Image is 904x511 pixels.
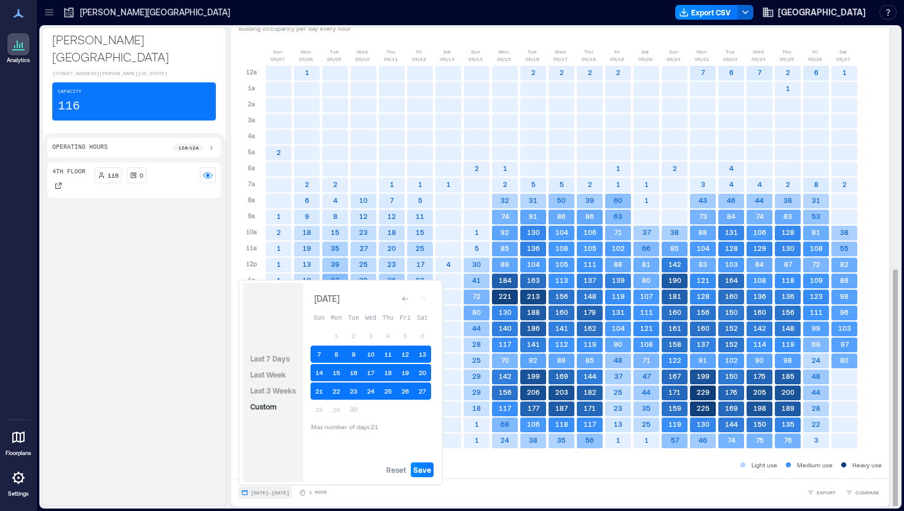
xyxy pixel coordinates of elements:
[528,48,537,55] p: Tue
[840,228,849,236] text: 38
[397,364,414,381] button: 19
[812,48,818,55] p: Fri
[446,260,451,268] text: 4
[584,276,597,284] text: 137
[673,164,677,172] text: 2
[248,367,288,382] button: Last Week
[248,399,279,414] button: Custom
[584,228,597,236] text: 106
[475,228,479,236] text: 1
[755,196,764,204] text: 44
[499,308,512,316] text: 130
[557,212,566,220] text: 86
[782,228,795,236] text: 128
[616,164,621,172] text: 1
[277,260,281,268] text: 1
[810,244,823,252] text: 108
[384,55,398,63] p: 09/11
[345,364,362,381] button: 16
[667,55,681,63] p: 09/21
[250,354,290,363] span: Last 7 Days
[362,309,379,326] th: Wednesday
[501,244,509,252] text: 85
[584,260,597,268] text: 111
[501,228,509,236] text: 92
[727,212,735,220] text: 84
[584,308,596,316] text: 179
[584,48,593,55] p: Thu
[246,227,257,237] p: 10a
[555,292,568,300] text: 156
[379,364,397,381] button: 18
[328,346,345,363] button: 8
[553,55,568,63] p: 09/17
[499,48,509,55] p: Mon
[527,260,540,268] text: 104
[786,68,790,76] text: 2
[333,196,338,204] text: 4
[782,48,791,55] p: Thu
[585,196,594,204] text: 39
[725,244,738,252] text: 128
[58,98,80,115] p: 116
[248,115,255,125] p: 3a
[362,346,379,363] button: 10
[248,383,298,398] button: Last 3 Weeks
[786,84,790,92] text: 1
[555,308,568,316] text: 160
[386,48,395,55] p: Thu
[250,402,277,411] span: Custom
[331,244,339,252] text: 35
[758,2,870,22] button: [GEOGRAPHIC_DATA]
[701,180,705,188] text: 3
[840,308,849,316] text: 96
[7,57,30,64] p: Analytics
[360,244,368,252] text: 27
[555,48,566,55] p: Wed
[414,290,431,307] button: Go to next month
[529,196,537,204] text: 31
[359,228,368,236] text: 23
[644,180,649,188] text: 1
[778,6,866,18] span: [GEOGRAPHIC_DATA]
[640,292,653,300] text: 107
[277,276,281,284] text: 1
[585,212,594,220] text: 86
[501,260,509,268] text: 89
[725,228,738,236] text: 131
[52,31,216,65] p: [PERSON_NAME][GEOGRAPHIC_DATA]
[503,164,507,172] text: 1
[311,382,328,400] button: 21
[610,55,624,63] p: 09/19
[345,346,362,363] button: 9
[817,489,836,496] span: EXPORT
[277,244,281,252] text: 1
[588,180,592,188] text: 2
[642,244,651,252] text: 66
[469,55,483,63] p: 09/14
[810,292,823,300] text: 123
[331,260,339,268] text: 39
[384,462,408,477] button: Reset
[305,212,309,220] text: 9
[273,48,282,55] p: Sun
[810,308,823,316] text: 111
[414,382,431,400] button: 27
[560,180,564,188] text: 5
[668,292,681,300] text: 181
[3,30,34,68] a: Analytics
[612,308,625,316] text: 131
[80,6,230,18] p: [PERSON_NAME][GEOGRAPHIC_DATA]
[810,276,823,284] text: 109
[729,180,734,188] text: 4
[327,55,341,63] p: 09/09
[471,48,480,55] p: Sun
[140,170,143,180] p: 0
[446,180,451,188] text: 1
[250,370,286,379] span: Last Week
[614,212,622,220] text: 63
[303,228,311,236] text: 18
[303,244,311,252] text: 19
[416,228,424,236] text: 15
[753,48,764,55] p: Wed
